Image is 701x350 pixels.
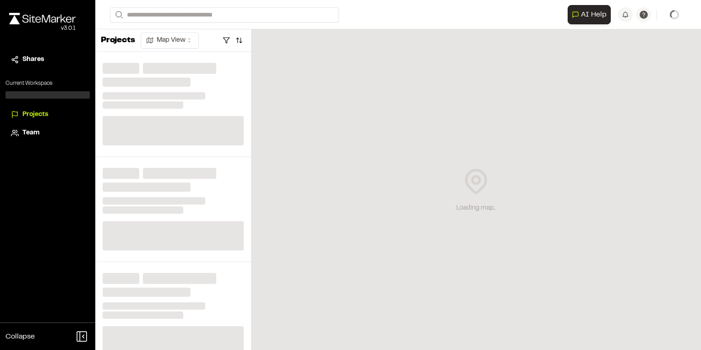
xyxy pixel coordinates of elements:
[568,5,611,24] button: Open AI Assistant
[11,110,84,120] a: Projects
[11,128,84,138] a: Team
[5,331,35,342] span: Collapse
[101,34,135,47] p: Projects
[11,55,84,65] a: Shares
[110,7,126,22] button: Search
[9,13,76,24] img: rebrand.png
[5,79,90,88] p: Current Workspace
[9,24,76,33] div: Oh geez...please don't...
[568,5,614,24] div: Open AI Assistant
[581,9,607,20] span: AI Help
[456,203,496,213] div: Loading map...
[22,55,44,65] span: Shares
[22,128,39,138] span: Team
[22,110,48,120] span: Projects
